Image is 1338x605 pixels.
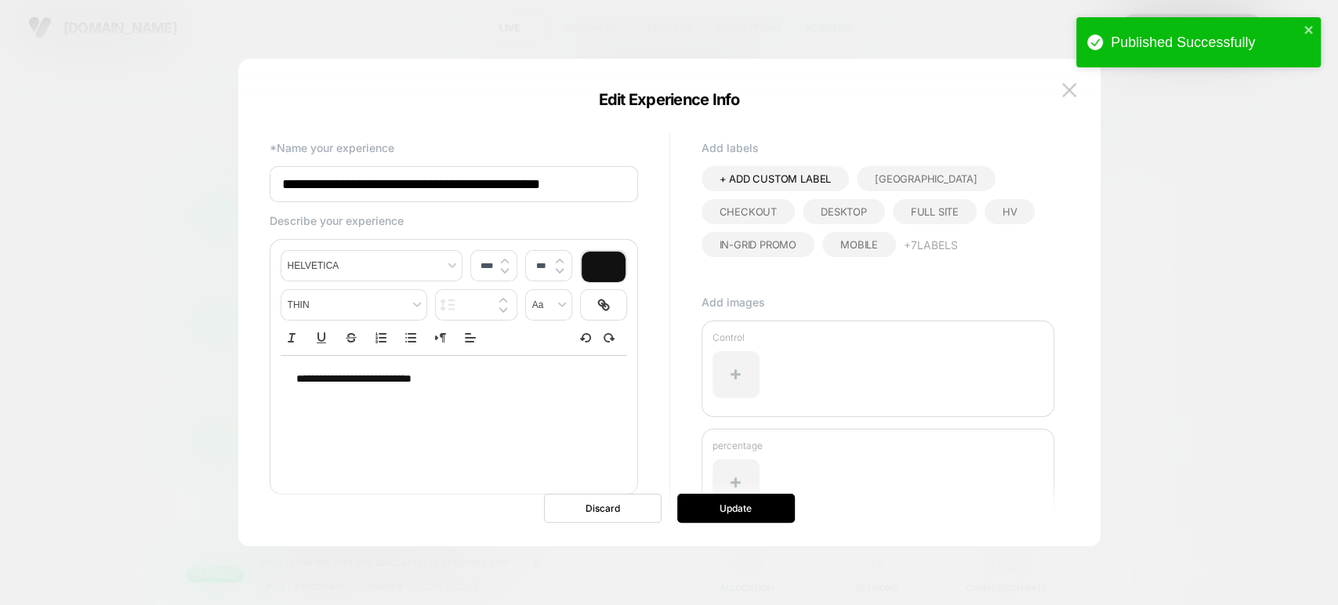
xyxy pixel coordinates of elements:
img: close [1062,83,1076,96]
img: line height [440,299,455,311]
button: +7Labels [904,232,958,258]
button: Bullet list [400,328,422,347]
span: HV [1003,205,1017,218]
button: close [1304,24,1314,38]
button: Update [677,494,795,523]
img: up [501,258,509,264]
div: Published Successfully [1111,34,1299,51]
img: down [499,307,507,313]
button: Strike [340,328,362,347]
p: Describe your experience [270,214,638,227]
button: Underline [310,328,332,347]
span: checkout [720,205,777,218]
span: Full site [911,205,959,218]
button: Right to Left [430,328,451,347]
span: font [281,251,462,281]
p: percentage [713,440,1043,451]
span: Align [459,328,481,347]
span: [GEOGRAPHIC_DATA] [875,172,977,185]
img: up [556,258,564,264]
button: Italic [281,328,303,347]
span: + ADD CUSTOM LABEL [720,172,831,185]
p: *Name your experience [270,141,638,154]
p: Add images [702,295,1054,309]
img: down [501,268,509,274]
span: Desktop [821,205,867,218]
button: Ordered list [370,328,392,347]
span: Mobile [840,238,878,251]
img: up [499,297,507,303]
button: Discard [544,494,662,523]
span: transform [526,290,571,320]
p: Control [713,331,1043,343]
span: fontWeight [281,290,426,320]
img: down [556,268,564,274]
span: Edit Experience Info [599,90,740,109]
span: In-grid promo [720,238,796,251]
p: Add labels [702,141,1054,154]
